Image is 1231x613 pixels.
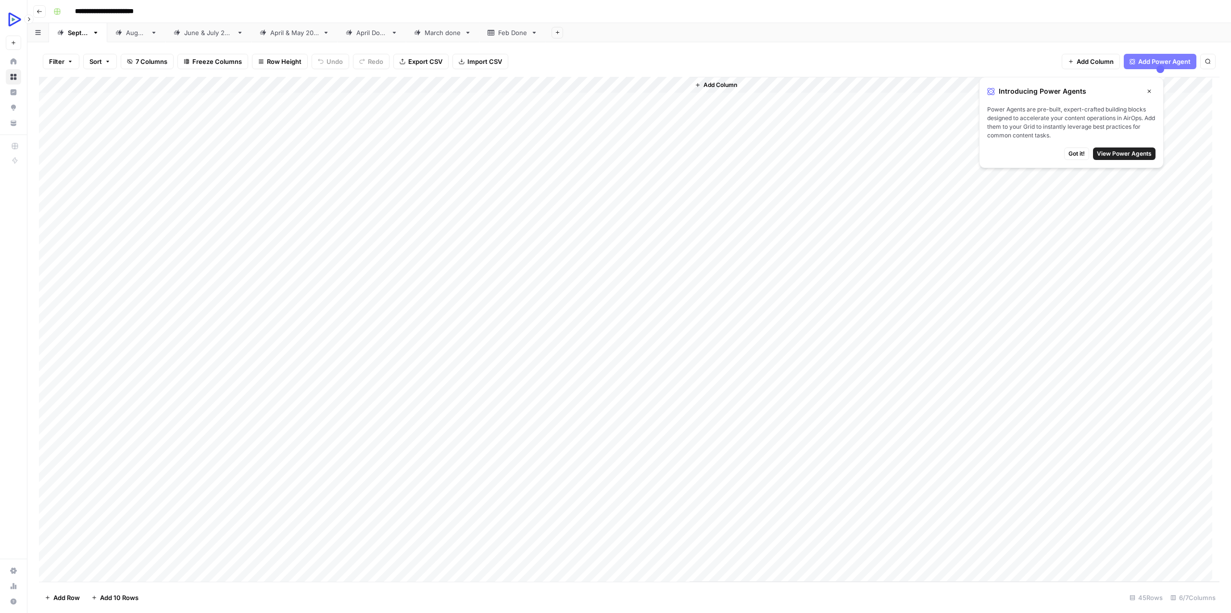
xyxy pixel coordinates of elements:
button: Sort [83,54,117,69]
button: 7 Columns [121,54,174,69]
span: Got it! [1068,149,1085,158]
button: Add Column [691,79,741,91]
button: Add 10 Rows [86,590,144,605]
button: Row Height [252,54,308,69]
a: Usage [6,578,21,594]
a: Settings [6,563,21,578]
div: [DATE] [68,28,88,37]
div: [DATE] & [DATE] [184,28,233,37]
button: View Power Agents [1093,147,1156,160]
button: Add Row [39,590,86,605]
span: Freeze Columns [192,57,242,66]
a: [DATE] & [DATE] [165,23,251,42]
div: [DATE] & [DATE] [270,28,319,37]
button: Undo [312,54,349,69]
a: March done [406,23,479,42]
a: Insights [6,85,21,100]
div: Introducing Power Agents [987,85,1156,98]
a: [DATE] [49,23,107,42]
span: Add Column [1077,57,1114,66]
img: OpenReplay Logo [6,11,23,28]
span: Import CSV [467,57,502,66]
span: Power Agents are pre-built, expert-crafted building blocks designed to accelerate your content op... [987,105,1156,140]
button: Add Power Agent [1124,54,1196,69]
a: [DATE] & [DATE] [251,23,338,42]
a: [DATE] [107,23,165,42]
span: Add 10 Rows [100,593,138,602]
span: Redo [368,57,383,66]
a: Opportunities [6,100,21,115]
span: 7 Columns [136,57,167,66]
span: Add Power Agent [1138,57,1191,66]
span: Filter [49,57,64,66]
button: Workspace: OpenReplay [6,8,21,32]
button: Got it! [1064,147,1089,160]
button: Freeze Columns [177,54,248,69]
button: Export CSV [393,54,449,69]
div: 45 Rows [1126,590,1167,605]
a: Home [6,54,21,69]
button: Help + Support [6,594,21,609]
span: Sort [89,57,102,66]
button: Redo [353,54,389,69]
div: 6/7 Columns [1167,590,1219,605]
a: April Done [338,23,406,42]
span: Undo [327,57,343,66]
span: Add Column [703,81,737,89]
a: Feb Done [479,23,546,42]
a: Your Data [6,115,21,131]
div: Feb Done [498,28,527,37]
span: Export CSV [408,57,442,66]
span: Row Height [267,57,301,66]
span: Add Row [53,593,80,602]
span: View Power Agents [1097,149,1152,158]
button: Add Column [1062,54,1120,69]
div: March done [425,28,461,37]
div: April Done [356,28,387,37]
button: Import CSV [452,54,508,69]
div: [DATE] [126,28,147,37]
a: Browse [6,69,21,85]
button: Filter [43,54,79,69]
